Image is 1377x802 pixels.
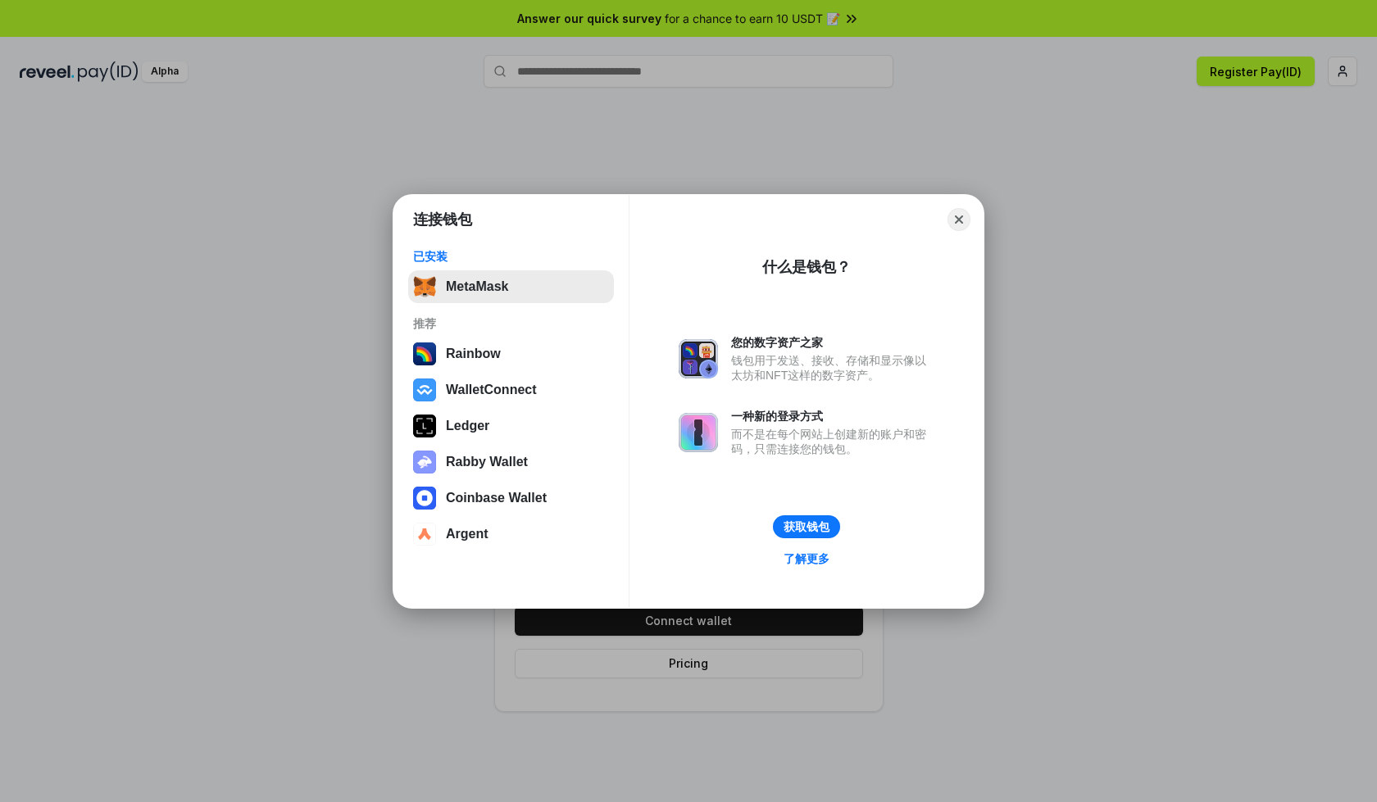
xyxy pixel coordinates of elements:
[446,527,489,541] div: Argent
[773,515,840,538] button: 获取钱包
[679,339,718,378] img: svg+xml,%3Csvg%20xmlns%3D%22http%3A%2F%2Fwww.w3.org%2F2000%2Fsvg%22%20fill%3D%22none%22%20viewBox...
[413,342,436,365] img: svg+xml,%3Csvg%20width%3D%22120%22%20height%3D%22120%22%20viewBox%3D%220%200%20120%20120%22%20fil...
[731,353,934,383] div: 钱包用于发送、接收、存储和显示像以太坊和NFT这样的数字资产。
[784,519,829,534] div: 获取钱包
[408,518,614,551] button: Argent
[413,523,436,546] img: svg+xml,%3Csvg%20width%3D%2228%22%20height%3D%2228%22%20viewBox%3D%220%200%2028%2028%22%20fill%3D...
[446,383,537,397] div: WalletConnect
[408,482,614,514] button: Coinbase Wallet
[413,275,436,298] img: svg+xml,%3Csvg%20fill%3D%22none%22%20height%3D%2233%22%20viewBox%3D%220%200%2035%2033%22%20width%...
[762,257,851,277] div: 什么是钱包？
[413,210,472,229] h1: 连接钱包
[446,455,528,469] div: Rabby Wallet
[413,249,609,264] div: 已安装
[446,279,508,294] div: MetaMask
[446,419,489,433] div: Ledger
[731,427,934,456] div: 而不是在每个网站上创建新的账户和密码，只需连接您的钱包。
[731,409,934,424] div: 一种新的登录方式
[413,487,436,510] img: svg+xml,%3Csvg%20width%3D%2228%22%20height%3D%2228%22%20viewBox%3D%220%200%2028%2028%22%20fill%3D...
[408,338,614,370] button: Rainbow
[408,270,614,303] button: MetaMask
[784,551,829,566] div: 了解更多
[446,491,547,505] div: Coinbase Wallet
[408,374,614,406] button: WalletConnect
[413,316,609,331] div: 推荐
[774,548,839,569] a: 了解更多
[408,446,614,478] button: Rabby Wallet
[413,415,436,437] img: svg+xml,%3Csvg%20xmlns%3D%22http%3A%2F%2Fwww.w3.org%2F2000%2Fsvg%22%20width%3D%2228%22%20height%3...
[731,335,934,350] div: 您的数字资产之家
[413,378,436,401] img: svg+xml,%3Csvg%20width%3D%2228%22%20height%3D%2228%22%20viewBox%3D%220%200%2028%2028%22%20fill%3D...
[408,410,614,442] button: Ledger
[679,413,718,452] img: svg+xml,%3Csvg%20xmlns%3D%22http%3A%2F%2Fwww.w3.org%2F2000%2Fsvg%22%20fill%3D%22none%22%20viewBox...
[446,347,501,361] div: Rainbow
[948,208,970,231] button: Close
[413,451,436,473] img: svg+xml,%3Csvg%20xmlns%3D%22http%3A%2F%2Fwww.w3.org%2F2000%2Fsvg%22%20fill%3D%22none%22%20viewBox...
